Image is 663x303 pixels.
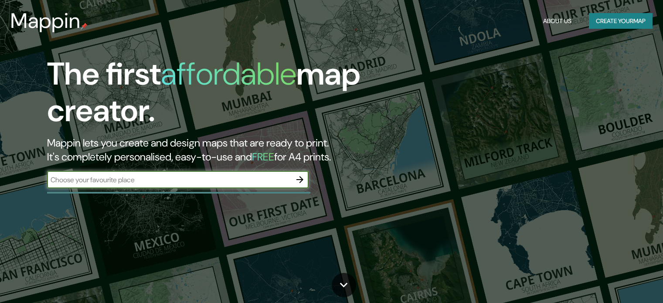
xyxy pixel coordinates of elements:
button: About Us [540,13,575,29]
button: Create yourmap [589,13,653,29]
h3: Mappin [10,9,81,33]
h5: FREE [252,150,274,163]
h2: Mappin lets you create and design maps that are ready to print. It's completely personalised, eas... [47,136,379,164]
input: Choose your favourite place [47,175,291,185]
img: mappin-pin [81,23,88,30]
h1: affordable [161,54,296,94]
h1: The first map creator. [47,56,379,136]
